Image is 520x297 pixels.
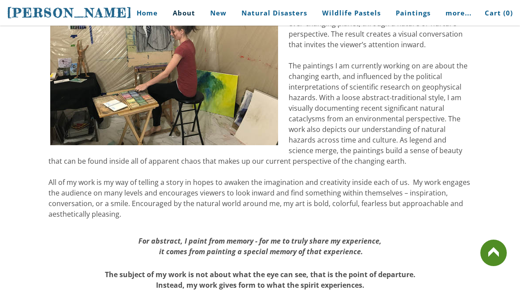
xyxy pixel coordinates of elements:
[7,5,132,20] span: [PERSON_NAME]
[506,8,510,17] span: 0
[235,3,314,23] a: Natural Disasters
[389,3,437,23] a: Paintings
[7,4,132,21] a: [PERSON_NAME]
[439,3,478,23] a: more...
[478,3,513,23] a: Cart (0)
[316,3,387,23] a: Wildlife Pastels
[166,3,202,23] a: About
[138,236,382,256] strong: For abstract, I paint from memory - for me to truly share my experience, ​ it comes from painting...
[48,177,470,219] span: All of my work is my way of telling a story in hopes to awaken the imagination and creativity ins...
[105,270,416,290] strong: The subject of my work is not about what the eye can see, that is the point of departure. Instead...
[204,3,233,23] a: New
[123,3,164,23] a: Home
